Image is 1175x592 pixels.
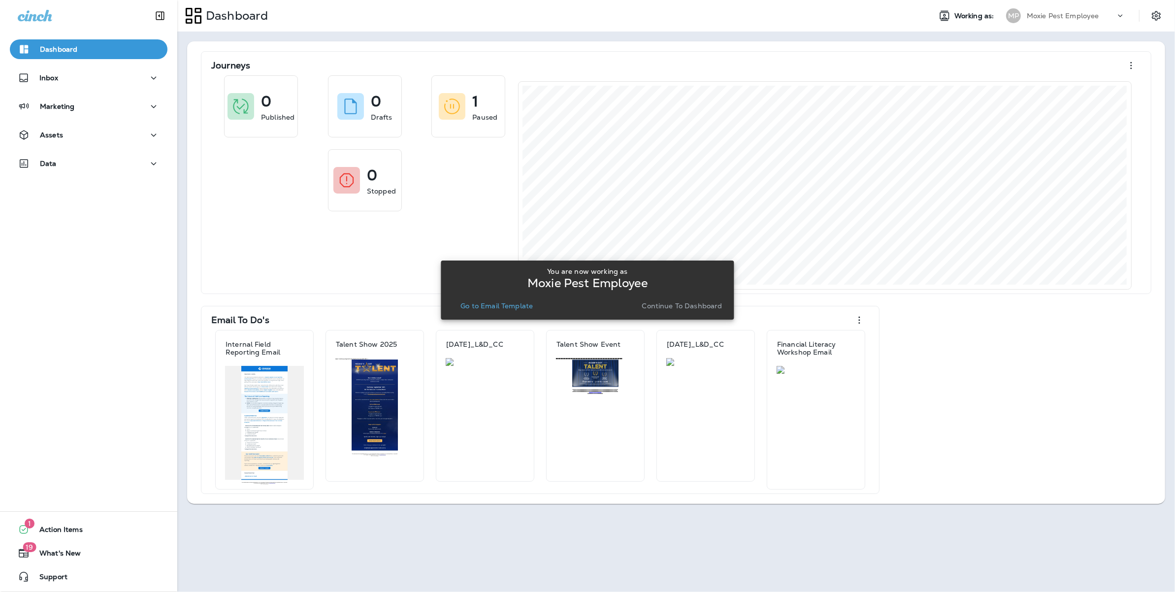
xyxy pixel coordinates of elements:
button: 19What's New [10,543,167,563]
p: Inbox [39,74,58,82]
p: Assets [40,131,63,139]
p: Journeys [211,61,250,70]
p: Drafts [371,112,392,122]
button: Assets [10,125,167,145]
button: Support [10,567,167,587]
img: b4bca63f-65eb-41de-bfb5-648b4bad7f5f.jpg [777,366,855,374]
button: Collapse Sidebar [146,6,174,26]
p: Data [40,160,57,167]
p: 0 [367,170,377,180]
button: Inbox [10,68,167,88]
p: Email To Do's [211,315,269,325]
p: Internal Field Reporting Email [226,340,303,356]
p: Dashboard [202,8,268,23]
p: Continue to Dashboard [642,302,722,310]
button: 1Action Items [10,520,167,539]
p: Marketing [40,102,74,110]
button: Settings [1147,7,1165,25]
p: Moxie Pest Employee [1027,12,1099,20]
div: MP [1006,8,1021,23]
span: 19 [23,542,36,552]
span: Action Items [30,526,83,537]
button: Marketing [10,97,167,116]
button: Dashboard [10,39,167,59]
p: Talent Show 2025 [336,340,397,348]
span: Working as: [954,12,996,20]
p: 0 [371,97,381,106]
img: d3286314-611e-401c-9bc9-317d534e1309.jpg [225,366,304,485]
button: Data [10,154,167,173]
p: Go to Email Template [460,302,533,310]
p: Dashboard [40,45,77,53]
img: a44646bb-69b5-4a9d-9703-e9822ada0414.jpg [335,358,414,458]
p: Moxie Pest Employee [527,279,648,287]
span: 1 [25,519,34,528]
p: 0 [261,97,271,106]
p: You are now working as [547,267,627,275]
span: Support [30,573,67,585]
span: What's New [30,549,81,561]
p: Financial Literacy Workshop Email [777,340,855,356]
button: Continue to Dashboard [638,299,726,313]
button: Go to Email Template [457,299,537,313]
p: Published [261,112,294,122]
p: Stopped [367,186,396,196]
